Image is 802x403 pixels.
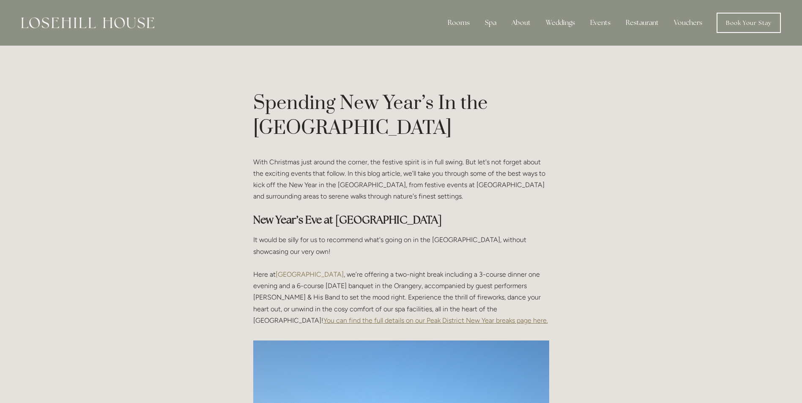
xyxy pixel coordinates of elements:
div: Events [583,14,617,31]
div: Rooms [441,14,476,31]
p: It would be silly for us to recommend what's going on in the [GEOGRAPHIC_DATA], without showcasin... [253,234,549,326]
a: Spending New Year’s In the [GEOGRAPHIC_DATA] [253,91,488,140]
strong: New Year’s Eve at [GEOGRAPHIC_DATA] [253,213,442,226]
div: Restaurant [619,14,665,31]
a: [GEOGRAPHIC_DATA] [276,270,344,278]
img: Losehill House [21,17,154,28]
a: Vouchers [667,14,709,31]
p: With Christmas just around the corner, the festive spirit is in full swing. But let's not forget ... [253,156,549,202]
div: Weddings [539,14,582,31]
a: Book Your Stay [717,13,781,33]
div: About [505,14,537,31]
a: You can find the full details on our Peak District New Year breaks page here. [323,316,548,324]
div: Spa [478,14,503,31]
